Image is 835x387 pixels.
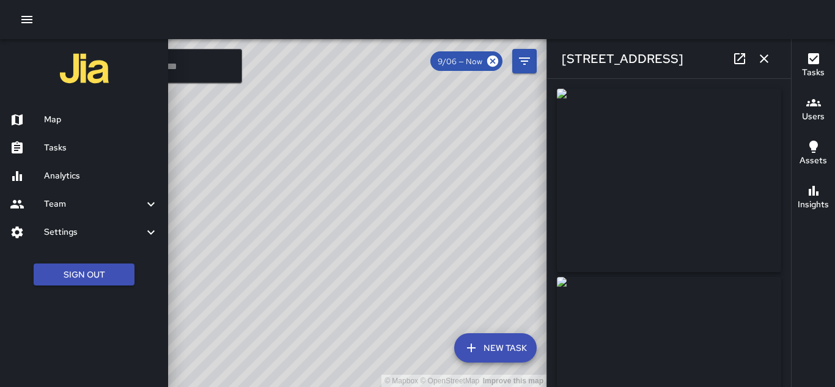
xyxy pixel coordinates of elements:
[34,264,134,286] button: Sign Out
[60,44,109,93] img: jia-logo
[44,113,158,127] h6: Map
[44,197,144,211] h6: Team
[44,226,144,239] h6: Settings
[454,333,537,363] button: New Task
[800,154,827,168] h6: Assets
[557,89,781,272] img: request_images%2Fd4692490-8b8f-11f0-a3e4-a314ae9929ed
[802,110,825,123] h6: Users
[44,169,158,183] h6: Analytics
[562,49,683,68] h6: [STREET_ADDRESS]
[798,198,829,212] h6: Insights
[802,66,825,79] h6: Tasks
[44,141,158,155] h6: Tasks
